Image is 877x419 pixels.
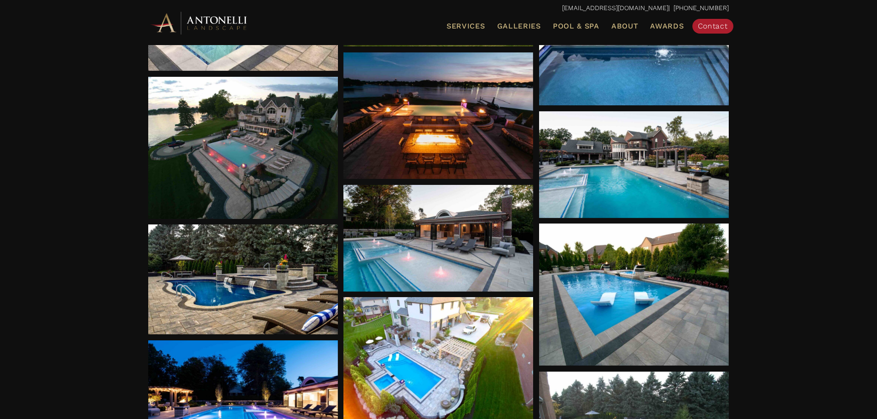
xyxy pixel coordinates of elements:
span: Awards [650,22,684,30]
span: Galleries [497,22,541,30]
a: Pool & Spa [549,20,603,32]
span: About [611,23,639,30]
img: Antonelli Horizontal Logo [149,10,250,35]
span: Services [447,23,485,30]
a: [EMAIL_ADDRESS][DOMAIN_NAME] [562,4,668,11]
a: Galleries [494,20,545,32]
span: Contact [698,22,728,30]
span: Pool & Spa [553,22,599,30]
a: Services [443,20,489,32]
a: About [608,20,642,32]
a: Contact [692,19,733,34]
p: | [PHONE_NUMBER] [149,2,729,14]
a: Awards [646,20,687,32]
